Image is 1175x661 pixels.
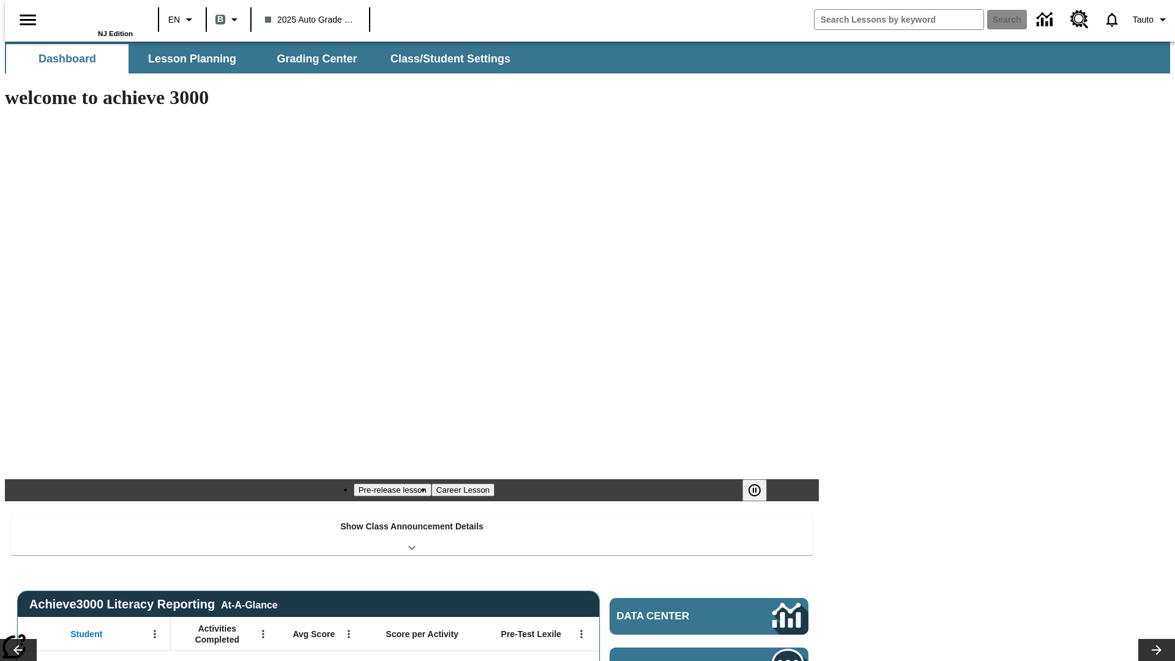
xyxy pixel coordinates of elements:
[53,6,133,30] a: Home
[177,623,258,645] span: Activities Completed
[5,86,819,109] h1: welcome to achieve 3000
[254,625,272,643] button: Open Menu
[354,484,431,496] button: Slide 1 Pre-release lesson
[6,44,129,73] button: Dashboard
[211,9,247,31] button: Boost Class color is gray green. Change class color
[168,13,180,26] span: EN
[5,44,521,73] div: SubNavbar
[742,479,779,501] div: Pause
[610,598,808,635] a: Data Center
[1133,13,1154,26] span: Tauto
[265,13,356,26] span: 2025 Auto Grade 1 B
[39,52,96,66] span: Dashboard
[386,629,459,640] span: Score per Activity
[390,52,510,66] span: Class/Student Settings
[131,44,253,73] button: Lesson Planning
[53,4,133,37] div: Home
[381,44,520,73] button: Class/Student Settings
[256,44,378,73] button: Grading Center
[163,9,202,31] button: Language: EN, Select a language
[11,513,813,555] div: Show Class Announcement Details
[217,12,223,27] span: B
[1096,4,1128,35] a: Notifications
[98,30,133,37] span: NJ Edition
[70,629,102,640] span: Student
[815,10,983,29] input: search field
[293,629,335,640] span: Avg Score
[146,625,164,643] button: Open Menu
[572,625,591,643] button: Open Menu
[501,629,562,640] span: Pre-Test Lexile
[1029,3,1063,37] a: Data Center
[5,42,1170,73] div: SubNavbar
[617,610,731,622] span: Data Center
[431,484,494,496] button: Slide 2 Career Lesson
[340,520,483,533] p: Show Class Announcement Details
[277,52,357,66] span: Grading Center
[742,479,767,501] button: Pause
[10,2,46,38] button: Open side menu
[1138,639,1175,661] button: Lesson carousel, Next
[148,52,236,66] span: Lesson Planning
[29,597,278,611] span: Achieve3000 Literacy Reporting
[1128,9,1175,31] button: Profile/Settings
[340,625,358,643] button: Open Menu
[1063,3,1096,36] a: Resource Center, Will open in new tab
[221,597,277,611] div: At-A-Glance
